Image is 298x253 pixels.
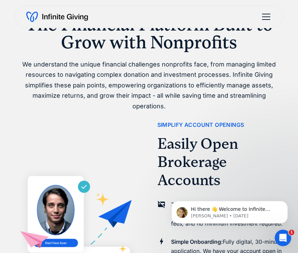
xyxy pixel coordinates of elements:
[161,186,298,234] iframe: Intercom notifications message
[15,59,283,112] p: We understand the unique financial challenges nonprofits face, from managing limited resources to...
[157,135,283,189] h2: Easily Open Brokerage Accounts
[26,11,88,22] a: home
[171,238,223,245] strong: Simple Onboarding:
[15,15,283,51] h1: The Financial Platform Built to Grow with Nonprofits
[157,120,244,130] div: simplify account openings
[289,230,294,235] span: 1
[258,9,272,25] div: menu
[275,230,291,246] iframe: Intercom live chat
